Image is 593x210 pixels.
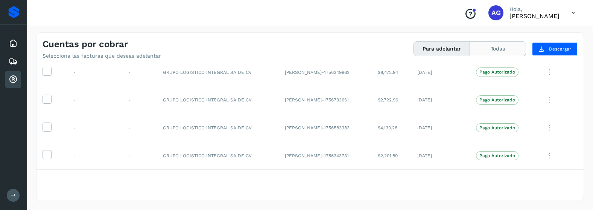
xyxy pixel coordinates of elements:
td: - [67,114,122,142]
td: [PERSON_NAME]-1756349962 [279,58,372,86]
td: $2,722.96 [372,86,411,114]
p: Hola, [509,6,560,12]
p: Selecciona las facturas que deseas adelantar [43,53,161,59]
td: - [122,114,157,142]
td: GRUPO LOGISTICO INTEGRAL SA DE CV [157,142,279,170]
button: Todas [470,42,526,56]
td: $8,472.94 [372,58,411,86]
td: GRUPO LOGISTICO INTEGRAL SA DE CV [157,58,279,86]
td: [PERSON_NAME]-1756343731 [279,142,372,170]
td: - [122,142,157,170]
td: $4,130.28 [372,114,411,142]
p: ALVARO GUZMAN GUZMAN [509,12,560,20]
p: Pago Autorizado [479,97,515,103]
p: Pago Autorizado [479,69,515,75]
span: Descargar [549,46,571,52]
td: $2,201.89 [372,142,411,170]
td: [DATE] [411,86,470,114]
td: [DATE] [411,58,470,86]
td: - [122,58,157,86]
button: Para adelantar [414,42,470,56]
td: - [67,86,122,114]
div: Cuentas por cobrar [5,71,21,88]
td: - [67,58,122,86]
h4: Cuentas por cobrar [43,39,128,50]
div: Embarques [5,53,21,70]
td: - [67,142,122,170]
td: [PERSON_NAME]-1756733661 [279,86,372,114]
td: [DATE] [411,142,470,170]
td: [DATE] [411,114,470,142]
p: Pago Autorizado [479,125,515,130]
td: GRUPO LOGISTICO INTEGRAL SA DE CV [157,114,279,142]
td: - [122,86,157,114]
p: Pago Autorizado [479,153,515,158]
td: [PERSON_NAME]-1756583383 [279,114,372,142]
div: Inicio [5,35,21,52]
button: Descargar [532,42,578,56]
td: GRUPO LOGISTICO INTEGRAL SA DE CV [157,86,279,114]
